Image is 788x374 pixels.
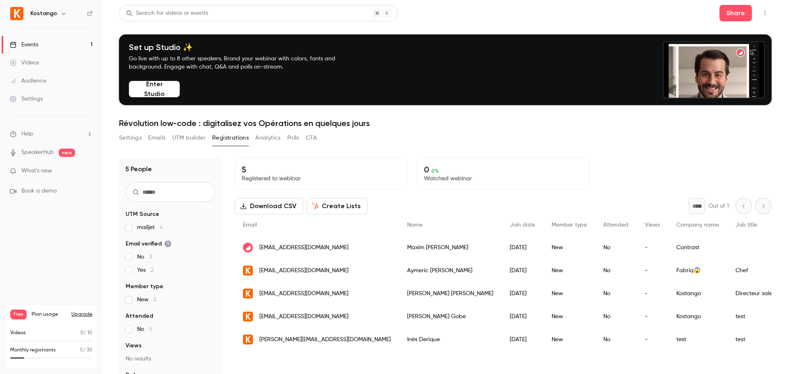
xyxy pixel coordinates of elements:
[126,312,153,320] span: Attended
[80,346,92,354] p: / 30
[21,187,57,195] span: Book a demo
[399,282,502,305] div: [PERSON_NAME] [PERSON_NAME]
[676,222,719,228] span: Company name
[10,130,93,138] li: help-dropdown-opener
[10,95,43,103] div: Settings
[510,222,535,228] span: Join date
[543,282,595,305] div: New
[595,328,637,351] div: No
[668,282,727,305] div: Kostango
[552,222,587,228] span: Member type
[502,259,543,282] div: [DATE]
[126,282,163,291] span: Member type
[399,259,502,282] div: Aymeric [PERSON_NAME]
[153,297,157,303] span: 5
[637,282,668,305] div: -
[727,259,783,282] div: Chef
[668,305,727,328] div: Kostango
[21,167,52,175] span: What's new
[595,236,637,259] div: No
[126,240,172,248] span: Email verified
[243,243,253,252] img: getcontrast.io
[543,305,595,328] div: New
[502,236,543,259] div: [DATE]
[306,131,317,145] button: CTA
[10,329,26,337] p: Videos
[595,282,637,305] div: No
[645,222,660,228] span: Views
[71,311,92,318] button: Upgrade
[543,236,595,259] div: New
[126,355,215,363] p: No results
[10,7,23,20] img: Kostango
[126,164,152,174] h1: 5 People
[727,328,783,351] div: test
[80,330,84,335] span: 0
[259,312,348,321] span: [EMAIL_ADDRESS][DOMAIN_NAME]
[10,59,39,67] div: Videos
[637,305,668,328] div: -
[708,202,729,210] p: Out of 1
[21,148,54,157] a: SpeakerHub
[149,326,152,332] span: 5
[119,131,142,145] button: Settings
[137,223,163,232] span: mailjet
[259,289,348,298] span: [EMAIL_ADDRESS][DOMAIN_NAME]
[637,236,668,259] div: -
[212,131,249,145] button: Registrations
[149,254,152,260] span: 3
[129,55,355,71] p: Go live with up to 8 other speakers. Brand your webinar with colors, fonts and background. Engage...
[668,259,727,282] div: Fabriq😱
[255,131,281,145] button: Analytics
[424,174,582,183] p: Watched webinar
[243,312,253,321] img: kostango.com
[399,236,502,259] div: Maxim [PERSON_NAME]
[259,335,391,344] span: [PERSON_NAME][EMAIL_ADDRESS][DOMAIN_NAME]
[10,310,27,319] span: Free
[10,41,38,49] div: Events
[80,329,92,337] p: / 10
[10,346,56,354] p: Monthly registrants
[637,328,668,351] div: -
[243,289,253,298] img: kostango.com
[137,253,152,261] span: No
[32,311,66,318] span: Plan usage
[129,42,355,52] h4: Set up Studio ✨
[637,259,668,282] div: -
[307,198,368,214] button: Create Lists
[242,174,400,183] p: Registered to webinar
[243,222,257,228] span: Email
[21,130,33,138] span: Help
[431,168,439,174] span: 0 %
[235,198,303,214] button: Download CSV
[287,131,299,145] button: Polls
[80,348,83,353] span: 5
[126,9,208,18] div: Search for videos or events
[543,259,595,282] div: New
[727,282,783,305] div: Directeur sales
[543,328,595,351] div: New
[668,328,727,351] div: test
[160,225,163,230] span: 4
[137,266,153,274] span: Yes
[243,266,253,275] img: kostango.com
[259,266,348,275] span: [EMAIL_ADDRESS][DOMAIN_NAME]
[407,222,423,228] span: Name
[668,236,727,259] div: Contrast
[399,305,502,328] div: [PERSON_NAME] Gobe
[129,81,180,97] button: Enter Studio
[502,328,543,351] div: [DATE]
[595,305,637,328] div: No
[502,305,543,328] div: [DATE]
[424,165,582,174] p: 0
[151,267,153,273] span: 2
[242,165,400,174] p: 5
[119,118,772,128] h1: Révolution low-code : digitalisez vos Opérations en quelques jours
[502,282,543,305] div: [DATE]
[137,325,152,333] span: No
[735,222,757,228] span: Job title
[148,131,165,145] button: Emails
[259,243,348,252] span: [EMAIL_ADDRESS][DOMAIN_NAME]
[727,305,783,328] div: test
[10,77,46,85] div: Audience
